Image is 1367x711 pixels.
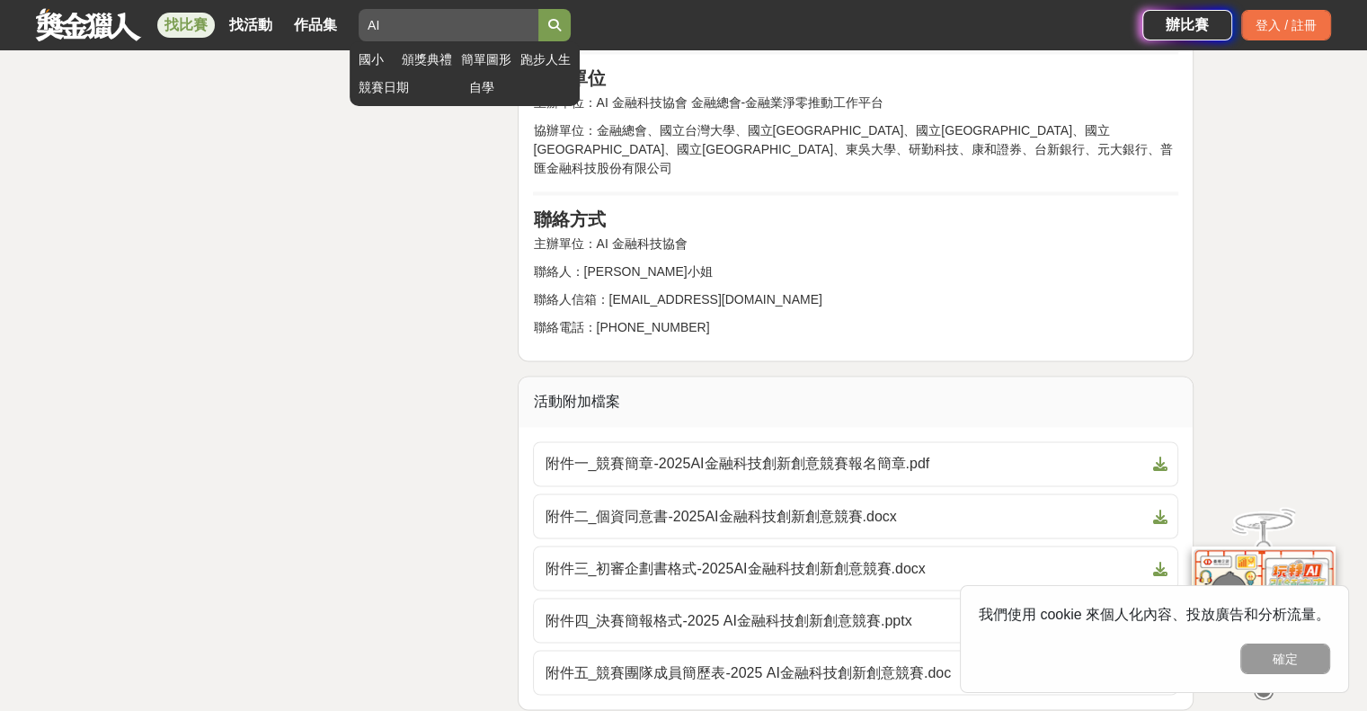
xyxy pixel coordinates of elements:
[359,78,460,97] a: 競賽日期
[533,650,1178,695] a: 附件五_競賽團隊成員簡歷表-2025 AI金融科技創新創意競賽.doc
[520,50,571,69] a: 跑步人生
[469,78,571,97] a: 自學
[533,262,1178,281] p: 聯絡人：[PERSON_NAME]小姐
[545,453,1145,475] span: 附件一_競賽簡章-2025AI金融科技創新創意競賽報名簡章.pdf
[519,377,1193,427] div: 活動附加檔案
[533,209,605,229] strong: 聯絡方式
[157,13,215,38] a: 找比賽
[979,607,1330,622] span: 我們使用 cookie 來個人化內容、投放廣告和分析流量。
[533,290,1178,309] p: 聯絡人信箱：[EMAIL_ADDRESS][DOMAIN_NAME]
[1241,10,1331,40] div: 登入 / 註冊
[1192,547,1336,666] img: d2146d9a-e6f6-4337-9592-8cefde37ba6b.png
[533,121,1178,178] p: 協辦單位：金融總會、國立台灣大學、國立[GEOGRAPHIC_DATA]、國立[GEOGRAPHIC_DATA]、國立[GEOGRAPHIC_DATA]、國立[GEOGRAPHIC_DATA]、...
[1142,10,1232,40] a: 辦比賽
[533,93,1178,112] p: 主辦單位：AI 金融科技協會 金融總會-金融業淨零推動工作平台
[533,546,1178,591] a: 附件三_初審企劃書格式-2025AI金融科技創新創意競賽.docx
[461,50,511,69] a: 簡單圖形
[533,441,1178,486] a: 附件一_競賽簡章-2025AI金融科技創新創意競賽報名簡章.pdf
[533,235,1178,253] p: 主辦單位：AI 金融科技協會
[545,662,1145,683] span: 附件五_競賽團隊成員簡歷表-2025 AI金融科技創新創意競賽.doc
[545,557,1145,579] span: 附件三_初審企劃書格式-2025AI金融科技創新創意競賽.docx
[222,13,280,38] a: 找活動
[533,318,1178,337] p: 聯絡電話：[PHONE_NUMBER]
[533,493,1178,538] a: 附件二_個資同意書-2025AI金融科技創新創意競賽.docx
[1240,644,1330,674] button: 確定
[359,50,393,69] a: 國小
[402,50,452,69] a: 頒獎典禮
[545,505,1145,527] span: 附件二_個資同意書-2025AI金融科技創新創意競賽.docx
[533,598,1178,643] a: 附件四_決賽簡報格式-2025 AI金融科技創新創意競賽.pptx
[359,9,538,41] input: 2025土地銀行校園金融創意挑戰賽：從你出發 開啟智慧金融新頁
[545,609,1145,631] span: 附件四_決賽簡報格式-2025 AI金融科技創新創意競賽.pptx
[287,13,344,38] a: 作品集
